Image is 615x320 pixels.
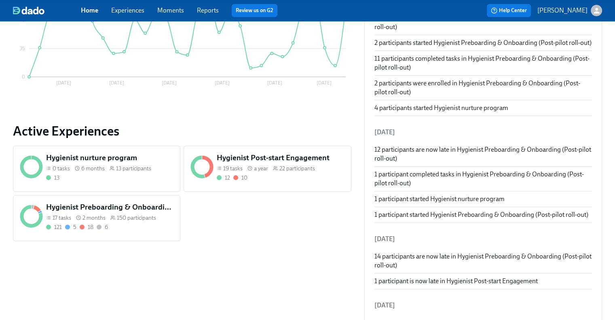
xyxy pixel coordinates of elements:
[374,123,592,142] li: [DATE]
[225,174,230,182] div: 12
[105,223,108,231] div: 6
[157,6,184,14] a: Moments
[374,79,592,97] div: 2 participants were enrolled in Hygienist Preboarding & Onboarding (Post-pilot roll-out)
[46,174,59,182] div: Completed all due tasks
[374,145,592,163] div: 12 participants are now late in Hygienist Preboarding & Onboarding (Post-pilot roll-out)
[46,223,62,231] div: Completed all due tasks
[236,6,273,15] a: Review us on G2
[46,202,174,212] h5: Hygienist Preboarding & Onboarding (Post-pilot roll-out)
[487,4,531,17] button: Help Center
[374,252,592,270] div: 14 participants are now late in Hygienist Preboarding & Onboarding (Post-pilot roll-out)
[13,146,180,192] a: Hygienist nurture program0 tasks 6 months13 participants13
[215,80,230,86] tspan: [DATE]
[374,104,592,112] div: 4 participants started Hygienist nurture program
[116,165,151,172] span: 13 participants
[13,123,351,139] a: Active Experiences
[54,223,62,231] div: 121
[374,229,592,249] li: [DATE]
[53,165,70,172] span: 0 tasks
[111,6,144,14] a: Experiences
[217,174,230,182] div: Completed all due tasks
[317,80,332,86] tspan: [DATE]
[56,80,71,86] tspan: [DATE]
[80,223,93,231] div: With overdue tasks
[537,6,588,15] p: [PERSON_NAME]
[46,153,174,163] h5: Hygienist nurture program
[54,174,59,182] div: 13
[197,6,219,14] a: Reports
[81,165,105,172] span: 6 months
[217,153,344,163] h5: Hygienist Post-start Engagement
[22,74,25,80] tspan: 0
[223,165,243,172] span: 19 tasks
[374,296,592,315] li: [DATE]
[254,165,268,172] span: a year
[374,195,592,203] div: 1 participant started Hygienist nurture program
[117,214,156,222] span: 150 participants
[162,80,177,86] tspan: [DATE]
[88,223,93,231] div: 18
[374,277,592,286] div: 1 participant is now late in Hygienist Post-start Engagement
[19,17,25,23] tspan: 70
[279,165,315,172] span: 22 participants
[13,195,180,241] a: Hygienist Preboarding & Onboarding (Post-pilot roll-out)17 tasks 2 months150 participants1215186
[73,223,76,231] div: 5
[374,38,592,47] div: 2 participants started Hygienist Preboarding & Onboarding (Post-pilot roll-out)
[13,6,81,15] a: dado
[241,174,247,182] div: 10
[81,6,98,14] a: Home
[537,5,602,16] button: [PERSON_NAME]
[53,214,71,222] span: 17 tasks
[184,146,351,192] a: Hygienist Post-start Engagement19 tasks a year22 participants1210
[374,14,592,32] div: 5 participants are now late in Hygienist Preboarding & Onboarding (Post-pilot roll-out)
[20,46,25,51] tspan: 35
[109,80,124,86] tspan: [DATE]
[233,174,247,182] div: With overdue tasks
[267,80,282,86] tspan: [DATE]
[374,54,592,72] div: 11 participants completed tasks in Hygienist Preboarding & Onboarding (Post-pilot roll-out)
[491,6,527,15] span: Help Center
[374,170,592,188] div: 1 participant completed tasks in Hygienist Preboarding & Onboarding (Post-pilot roll-out)
[232,4,277,17] button: Review us on G2
[374,210,592,219] div: 1 participant started Hygienist Preboarding & Onboarding (Post-pilot roll-out)
[65,223,76,231] div: On time with open tasks
[13,6,44,15] img: dado
[97,223,108,231] div: Not started
[82,214,106,222] span: 2 months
